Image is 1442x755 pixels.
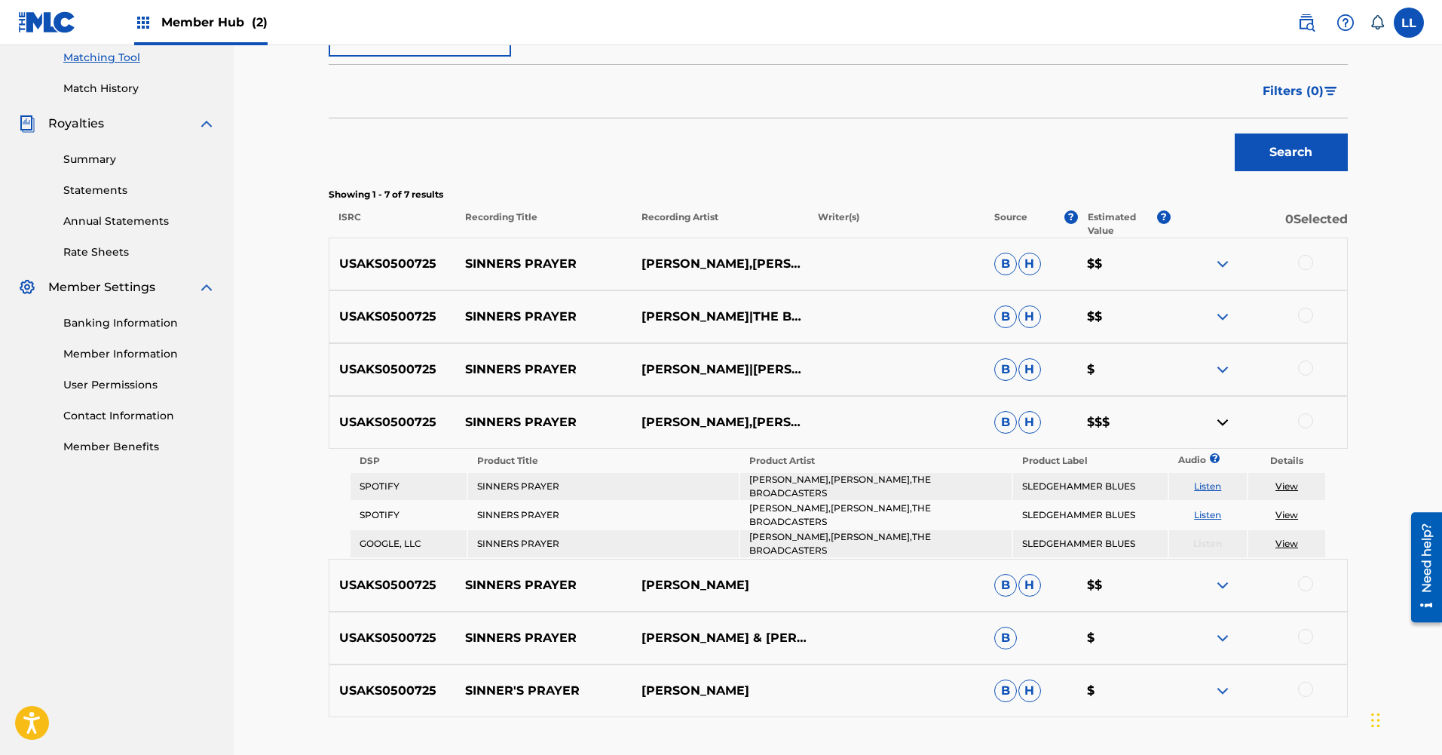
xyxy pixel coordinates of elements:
td: SINNERS PRAYER [468,502,739,529]
span: B [994,574,1017,597]
td: [PERSON_NAME],[PERSON_NAME],THE BROADCASTERS [740,502,1011,529]
p: Audio [1169,453,1187,467]
a: View [1275,538,1298,549]
p: [PERSON_NAME],[PERSON_NAME],THE BROADCASTERS [632,255,808,273]
span: H [1018,574,1041,597]
button: Filters (0) [1254,72,1348,110]
td: GOOGLE, LLC [351,530,467,557]
img: expand [1214,308,1232,326]
a: Banking Information [63,315,216,331]
p: USAKS0500725 [329,255,456,273]
td: SPOTIFY [351,473,467,500]
span: H [1018,253,1041,275]
p: SINNERS PRAYER [455,413,632,431]
span: Filters ( 0 ) [1263,82,1324,100]
div: Help [1330,8,1361,38]
button: Search [1235,134,1348,171]
img: expand [1214,682,1232,700]
p: [PERSON_NAME] [632,576,808,594]
td: [PERSON_NAME],[PERSON_NAME],THE BROADCASTERS [740,473,1011,500]
span: ? [1064,210,1078,224]
p: Recording Title [455,210,631,238]
a: User Permissions [63,377,216,393]
span: Member Settings [48,278,155,296]
th: Product Label [1013,450,1168,471]
td: SLEDGEHAMMER BLUES [1013,473,1168,500]
span: ? [1214,453,1215,463]
span: (2) [252,15,268,29]
a: Member Benefits [63,439,216,455]
a: Listen [1194,480,1221,492]
img: search [1297,14,1315,32]
p: [PERSON_NAME]|THE BROADCASTERS|[PERSON_NAME] [632,308,808,326]
a: View [1275,480,1298,492]
p: [PERSON_NAME],[PERSON_NAME],THE BROADCASTERS [632,413,808,431]
p: USAKS0500725 [329,682,456,700]
td: SINNERS PRAYER [468,530,739,557]
p: SINNERS PRAYER [455,629,632,647]
img: contract [1214,413,1232,431]
p: $$ [1077,308,1171,326]
span: H [1018,411,1041,434]
a: Summary [63,152,216,167]
p: $$$ [1077,413,1171,431]
p: $ [1077,629,1171,647]
a: Matching Tool [63,50,216,66]
p: Source [994,210,1027,238]
p: $$ [1077,576,1171,594]
iframe: Chat Widget [1367,683,1442,755]
p: Writer(s) [808,210,984,238]
th: Details [1248,450,1326,471]
span: B [994,627,1017,649]
a: Match History [63,81,216,97]
p: SINNERS PRAYER [455,576,632,594]
img: filter [1324,87,1337,96]
p: SINNERS PRAYER [455,308,632,326]
p: [PERSON_NAME] & [PERSON_NAME] & THE BROADCASTERS [632,629,808,647]
a: Contact Information [63,408,216,424]
th: Product Artist [740,450,1011,471]
td: SPOTIFY [351,502,467,529]
a: Annual Statements [63,213,216,229]
a: Listen [1194,509,1221,520]
img: expand [197,278,216,296]
img: expand [1214,361,1232,379]
img: expand [1214,255,1232,273]
p: USAKS0500725 [329,576,456,594]
p: ISRC [329,210,455,238]
p: Listen [1169,537,1247,551]
div: Notifications [1370,15,1385,30]
img: help [1336,14,1355,32]
div: Drag [1371,698,1380,743]
p: SINNERS PRAYER [455,255,632,273]
p: SINNER'S PRAYER [455,682,632,700]
td: SLEDGEHAMMER BLUES [1013,502,1168,529]
p: SINNERS PRAYER [455,361,632,379]
img: expand [1214,576,1232,594]
span: H [1018,680,1041,702]
img: Top Rightsholders [134,14,152,32]
p: Recording Artist [632,210,808,238]
span: H [1018,305,1041,328]
span: B [994,680,1017,702]
img: expand [197,115,216,133]
span: Member Hub [161,14,268,31]
p: [PERSON_NAME]|[PERSON_NAME]|THE BROADCASTERS [632,361,808,379]
p: [PERSON_NAME] [632,682,808,700]
span: Royalties [48,115,104,133]
img: MLC Logo [18,11,76,33]
span: B [994,253,1017,275]
a: Member Information [63,346,216,362]
img: expand [1214,629,1232,647]
iframe: Resource Center [1400,506,1442,628]
a: Statements [63,183,216,198]
div: User Menu [1394,8,1424,38]
p: USAKS0500725 [329,361,456,379]
img: Member Settings [18,278,36,296]
p: $ [1077,682,1171,700]
span: H [1018,358,1041,381]
p: $ [1077,361,1171,379]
